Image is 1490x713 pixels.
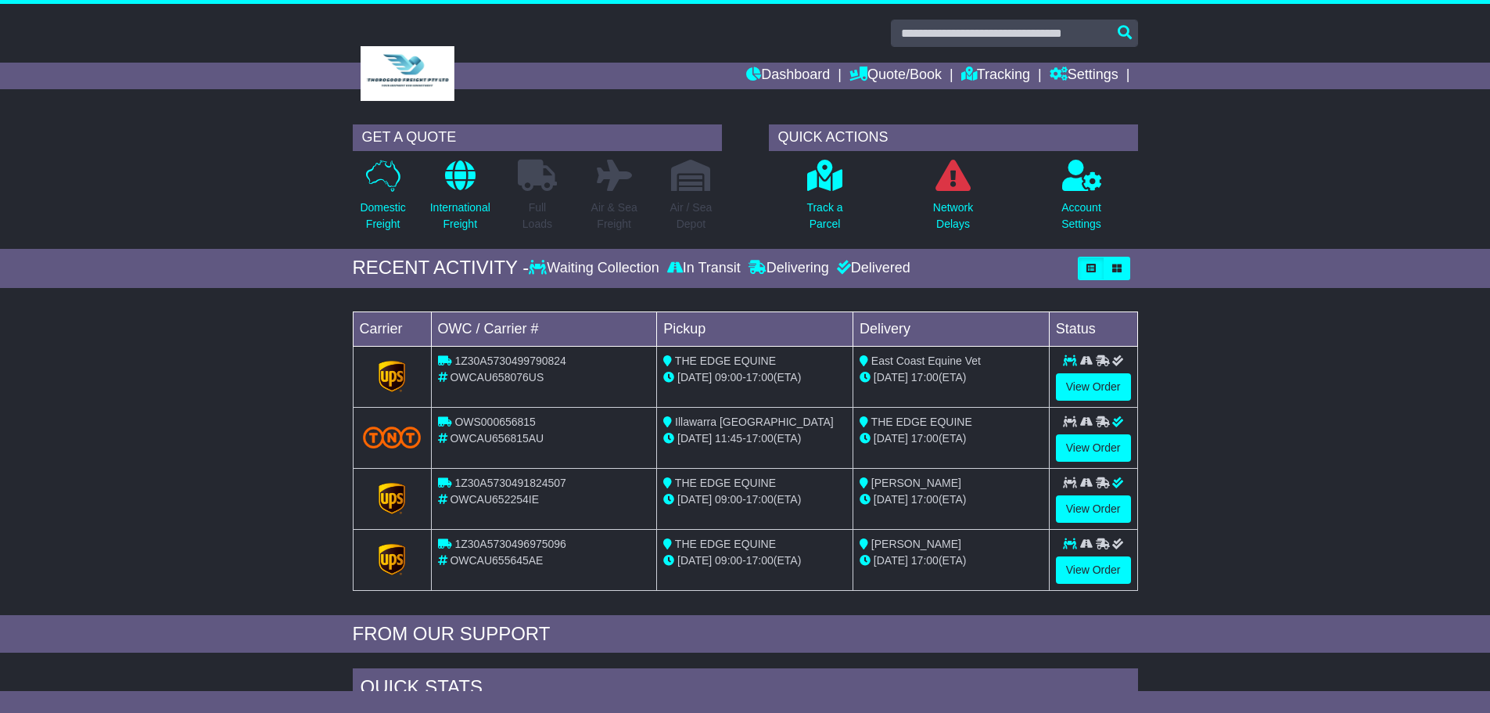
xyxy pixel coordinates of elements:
p: Account Settings [1061,200,1101,232]
a: Settings [1050,63,1118,89]
span: [DATE] [874,493,908,506]
a: NetworkDelays [932,159,974,241]
a: Quote/Book [849,63,942,89]
span: 17:00 [746,554,774,567]
span: [PERSON_NAME] [871,538,961,550]
span: THE EDGE EQUINE [675,477,776,489]
a: Track aParcel [806,159,843,241]
span: 17:00 [911,493,939,506]
div: RECENT ACTIVITY - [353,257,530,279]
div: FROM OUR SUPPORT [353,623,1138,646]
span: [DATE] [677,371,712,384]
td: OWC / Carrier # [431,311,657,346]
div: GET A QUOTE [353,124,722,151]
span: 11:45 [715,432,742,445]
div: In Transit [663,260,745,277]
img: TNT_Domestic.png [363,427,422,448]
div: QUICK ACTIONS [769,124,1138,151]
span: 17:00 [746,371,774,384]
td: Delivery [853,311,1049,346]
td: Pickup [657,311,853,346]
span: 17:00 [911,432,939,445]
span: 17:00 [911,371,939,384]
span: Illawarra [GEOGRAPHIC_DATA] [675,416,834,428]
img: GetCarrierServiceLogo [379,544,405,575]
span: THE EDGE EQUINE [871,416,972,428]
p: Air & Sea Freight [591,200,637,232]
span: [DATE] [874,432,908,445]
p: Network Delays [933,200,973,232]
div: (ETA) [860,492,1043,508]
div: (ETA) [860,369,1043,386]
span: 1Z30A5730491824507 [454,477,565,489]
div: - (ETA) [663,553,846,569]
span: [DATE] [874,554,908,567]
span: [DATE] [874,371,908,384]
div: Delivering [745,260,833,277]
a: View Order [1056,373,1131,401]
p: International Freight [430,200,490,232]
span: 09:00 [715,554,742,567]
span: 1Z30A5730499790824 [454,355,565,367]
div: Delivered [833,260,910,277]
a: View Order [1056,434,1131,462]
span: [DATE] [677,554,712,567]
div: - (ETA) [663,492,846,508]
span: 09:00 [715,371,742,384]
img: GetCarrierServiceLogo [379,483,405,514]
p: Domestic Freight [360,200,405,232]
div: - (ETA) [663,369,846,386]
div: Quick Stats [353,668,1138,711]
span: OWCAU652254IE [450,493,539,506]
span: 09:00 [715,493,742,506]
span: THE EDGE EQUINE [675,355,776,367]
span: OWS000656815 [454,416,536,428]
span: 17:00 [746,493,774,506]
span: [DATE] [677,493,712,506]
img: GetCarrierServiceLogo [379,361,405,392]
span: East Coast Equine Vet [871,355,981,367]
span: 1Z30A5730496975096 [454,538,565,550]
span: [DATE] [677,432,712,445]
span: 17:00 [746,432,774,445]
span: THE EDGE EQUINE [675,538,776,550]
p: Air / Sea Depot [670,200,713,232]
div: (ETA) [860,430,1043,447]
span: [PERSON_NAME] [871,477,961,489]
span: 17:00 [911,554,939,567]
p: Track a Parcel [806,200,842,232]
a: AccountSettings [1061,159,1102,241]
span: OWCAU655645AE [450,554,543,567]
td: Status [1049,311,1137,346]
a: Tracking [961,63,1030,89]
a: View Order [1056,495,1131,523]
p: Full Loads [518,200,557,232]
div: (ETA) [860,553,1043,569]
a: View Order [1056,556,1131,584]
div: Waiting Collection [529,260,662,277]
a: Dashboard [746,63,830,89]
a: DomesticFreight [359,159,406,241]
a: InternationalFreight [429,159,491,241]
span: OWCAU656815AU [450,432,544,445]
div: - (ETA) [663,430,846,447]
span: OWCAU658076US [450,371,544,384]
td: Carrier [353,311,431,346]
